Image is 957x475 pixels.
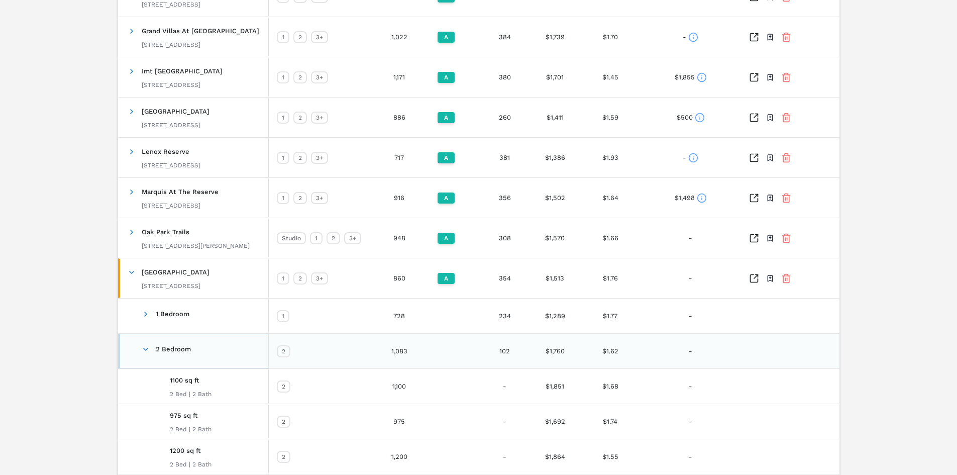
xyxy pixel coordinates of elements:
span: 1 Bedroom [156,310,189,318]
div: 1 [310,232,323,244]
div: 2 [293,71,307,83]
span: Oak Park Trails [142,228,189,236]
div: [STREET_ADDRESS] [142,202,219,210]
div: A [438,273,455,284]
div: 2 [277,451,290,463]
div: $1.45 [580,57,641,97]
div: A [438,32,455,43]
div: 2 [293,152,307,164]
div: $1,692 [530,404,580,439]
div: $1,386 [530,138,580,177]
div: 2 [293,112,307,124]
div: A [438,193,455,204]
div: 717 [369,138,430,177]
div: 3+ [311,112,328,124]
div: 1 [277,272,289,284]
div: - [683,27,698,47]
div: $1,864 [530,439,580,474]
span: Marquis At The Reserve [142,188,219,196]
div: $1,411 [530,98,580,137]
div: $1.59 [580,98,641,137]
div: 3+ [311,192,328,204]
div: $1.74 [580,404,641,439]
span: [GEOGRAPHIC_DATA] [142,108,209,115]
div: $1,513 [530,258,580,298]
div: 916 [369,178,430,218]
div: $1.64 [580,178,641,218]
div: 1,100 [369,369,430,404]
div: [STREET_ADDRESS][PERSON_NAME] [142,242,250,250]
div: - [480,439,530,474]
span: 1100 sq ft [170,376,199,384]
a: Inspect Comparables [749,72,759,82]
div: 102 [480,334,530,368]
div: $1.62 [580,334,641,368]
span: 975 sq ft [170,412,198,419]
div: 1,200 [369,439,430,474]
div: 3+ [311,272,328,284]
div: 1 [277,112,289,124]
div: 2 [293,192,307,204]
div: $1,570 [530,218,580,258]
div: A [438,233,455,244]
div: 728 [369,299,430,333]
span: Grand Villas At [GEOGRAPHIC_DATA] [142,27,259,35]
div: $1.55 [580,439,641,474]
div: $1,289 [530,299,580,333]
span: 1200 sq ft [170,447,201,454]
span: [GEOGRAPHIC_DATA] [142,268,209,276]
div: - [689,228,692,248]
div: 381 [480,138,530,177]
div: [STREET_ADDRESS] [142,41,259,49]
div: 260 [480,98,530,137]
div: [STREET_ADDRESS] [142,1,242,9]
div: [STREET_ADDRESS] [142,81,223,89]
div: 308 [480,218,530,258]
div: $1.68 [580,369,641,404]
div: 384 [480,17,530,57]
div: $1,739 [530,17,580,57]
div: 1 [277,31,289,43]
div: - [689,341,692,361]
a: Inspect Comparables [749,233,759,243]
div: 2 [277,381,290,393]
div: 975 [369,404,430,439]
div: [STREET_ADDRESS] [142,282,209,290]
a: Inspect Comparables [749,153,759,163]
div: 2 [277,416,290,428]
a: Inspect Comparables [749,113,759,123]
div: 3+ [311,31,328,43]
div: $1,855 [675,67,707,87]
div: 948 [369,218,430,258]
div: 860 [369,258,430,298]
div: - [689,306,692,326]
div: - [480,369,530,404]
div: $1.76 [580,258,641,298]
div: 380 [480,57,530,97]
div: - [689,268,692,288]
div: A [438,152,455,163]
div: 2 Bed | 2 Bath [170,460,211,468]
div: $1,502 [530,178,580,218]
div: 2 [293,31,307,43]
div: 356 [480,178,530,218]
a: Inspect Comparables [749,193,759,203]
div: 1 [277,192,289,204]
div: - [689,412,692,431]
div: - [689,376,692,396]
div: - [683,148,698,167]
div: $1,760 [530,334,580,368]
div: 1,171 [369,57,430,97]
div: $1.66 [580,218,641,258]
div: 3+ [311,152,328,164]
div: $1.77 [580,299,641,333]
div: 3+ [344,232,361,244]
div: 2 Bed | 2 Bath [170,425,211,433]
div: 1 [277,310,289,322]
span: Imt [GEOGRAPHIC_DATA] [142,67,223,75]
div: 886 [369,98,430,137]
div: 234 [480,299,530,333]
div: [STREET_ADDRESS] [142,121,209,129]
div: 354 [480,258,530,298]
span: 2 Bedroom [156,345,191,353]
